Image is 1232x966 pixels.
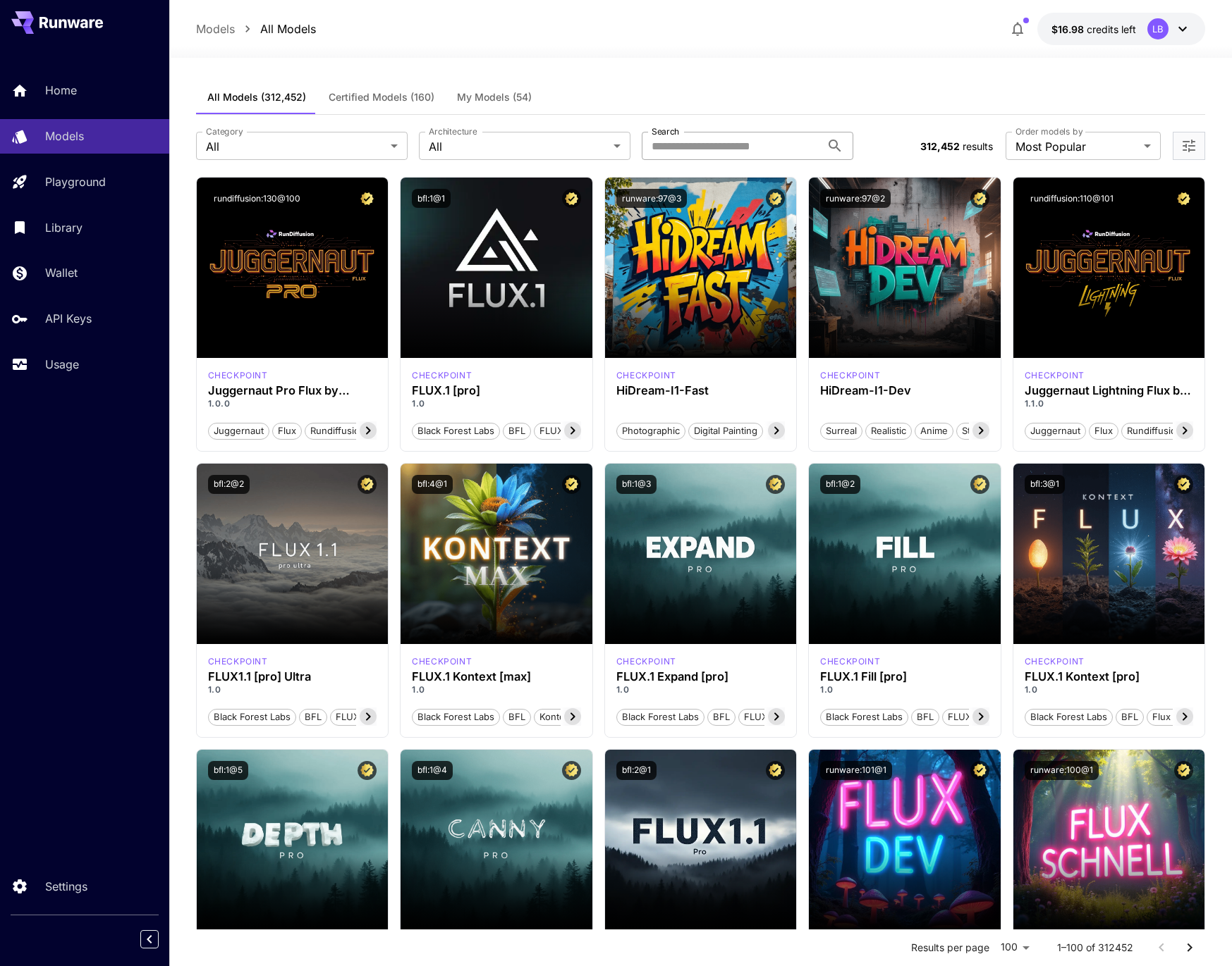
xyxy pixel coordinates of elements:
[616,707,705,726] button: Black Forest Labs
[196,20,235,37] a: Models
[820,761,892,780] button: runware:101@1
[1025,683,1194,696] p: 1.0
[412,369,472,382] p: checkpoint
[329,91,434,104] span: Certified Models (160)
[1116,707,1144,726] button: BFL
[957,424,1001,438] span: Stylized
[412,670,581,683] h3: FLUX.1 Kontext [max]
[207,91,306,104] span: All Models (312,452)
[305,424,370,438] span: rundiffusion
[1147,18,1169,39] div: LB
[208,189,306,208] button: rundiffusion:130@100
[689,424,762,438] span: Digital Painting
[1025,421,1086,440] button: juggernaut
[208,655,268,668] div: fluxultra
[208,670,377,683] h3: FLUX1.1 [pro] Ultra
[412,421,500,440] button: Black Forest Labs
[429,138,608,155] span: All
[616,655,676,668] div: fluxpro
[272,421,302,440] button: flux
[616,369,676,382] div: HiDream Fast
[1025,369,1085,382] p: checkpoint
[299,707,327,726] button: BFL
[429,125,477,137] label: Architecture
[915,424,953,438] span: Anime
[820,655,880,668] div: fluxpro
[616,384,786,397] div: HiDream-I1-Fast
[535,710,578,724] span: Kontext
[412,683,581,696] p: 1.0
[412,369,472,382] div: fluxpro
[1174,761,1193,780] button: Certified Model – Vetted for best performance and includes a commercial license.
[330,707,422,726] button: FLUX1.1 [pro] Ultra
[970,189,989,208] button: Certified Model – Vetted for best performance and includes a commercial license.
[151,927,169,952] div: Collapse sidebar
[943,710,1022,724] span: FLUX.1 Fill [pro]
[820,384,989,397] h3: HiDream-I1-Dev
[208,397,377,410] p: 1.0.0
[617,424,685,438] span: Photographic
[616,670,786,683] div: FLUX.1 Expand [pro]
[1089,421,1118,440] button: flux
[358,189,377,208] button: Certified Model – Vetted for best performance and includes a commercial license.
[616,189,687,208] button: runware:97@3
[942,707,1023,726] button: FLUX.1 Fill [pro]
[995,937,1035,958] div: 100
[920,140,960,152] span: 312,452
[1025,710,1112,724] span: Black Forest Labs
[766,761,785,780] button: Certified Model – Vetted for best performance and includes a commercial license.
[820,707,908,726] button: Black Forest Labs
[1025,397,1194,410] p: 1.1.0
[708,710,735,724] span: BFL
[457,91,532,104] span: My Models (54)
[208,655,268,668] p: checkpoint
[504,710,530,724] span: BFL
[206,125,243,137] label: Category
[503,707,531,726] button: BFL
[1051,23,1087,35] span: $16.98
[1025,761,1099,780] button: runware:100@1
[208,421,269,440] button: juggernaut
[1025,655,1085,668] div: FLUX.1 Kontext [pro]
[1181,137,1197,155] button: Open more filters
[1016,138,1138,155] span: Most Popular
[1025,369,1085,382] div: FLUX.1 D
[616,761,657,780] button: bfl:2@1
[1057,941,1133,955] p: 1–100 of 312452
[1087,23,1136,35] span: credits left
[963,140,993,152] span: results
[1025,189,1119,208] button: rundiffusion:110@101
[1016,125,1082,137] label: Order models by
[1147,707,1212,726] button: Flux Kontext
[208,384,377,397] h3: Juggernaut Pro Flux by RunDiffusion
[820,369,880,382] p: checkpoint
[209,710,295,724] span: Black Forest Labs
[208,761,248,780] button: bfl:1@5
[616,369,676,382] p: checkpoint
[260,20,316,37] a: All Models
[412,655,472,668] div: FLUX.1 Kontext [max]
[707,707,736,726] button: BFL
[688,421,763,440] button: Digital Painting
[412,384,581,397] h3: FLUX.1 [pro]
[196,20,316,37] nav: breadcrumb
[209,424,269,438] span: juggernaut
[739,710,838,724] span: FLUX.1 Expand [pro]
[912,710,939,724] span: BFL
[970,475,989,494] button: Certified Model – Vetted for best performance and includes a commercial license.
[1025,384,1194,397] h3: Juggernaut Lightning Flux by RunDiffusion
[1051,22,1136,37] div: $16.97734
[821,424,862,438] span: Surreal
[652,125,679,137] label: Search
[45,310,92,327] p: API Keys
[866,424,911,438] span: Realistic
[820,670,989,683] h3: FLUX.1 Fill [pro]
[1025,670,1194,683] h3: FLUX.1 Kontext [pro]
[1121,421,1188,440] button: rundiffusion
